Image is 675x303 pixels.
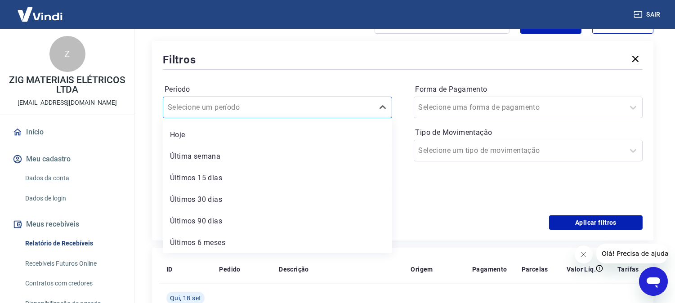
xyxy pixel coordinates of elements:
[549,215,643,230] button: Aplicar filtros
[163,169,392,187] div: Últimos 15 dias
[596,244,668,263] iframe: Mensagem da empresa
[472,265,507,274] p: Pagamento
[163,191,392,209] div: Últimos 30 dias
[639,267,668,296] iframe: Botão para abrir a janela de mensagens
[632,6,664,23] button: Sair
[522,265,548,274] p: Parcelas
[11,214,124,234] button: Meus recebíveis
[279,265,309,274] p: Descrição
[166,265,173,274] p: ID
[163,147,392,165] div: Última semana
[163,53,196,67] h5: Filtros
[11,0,69,28] img: Vindi
[219,265,240,274] p: Pedido
[416,84,641,95] label: Forma de Pagamento
[22,274,124,293] a: Contratos com credores
[170,294,201,303] span: Qui, 18 set
[22,169,124,187] a: Dados da conta
[617,265,639,274] p: Tarifas
[163,212,392,230] div: Últimos 90 dias
[18,98,117,107] p: [EMAIL_ADDRESS][DOMAIN_NAME]
[567,265,596,274] p: Valor Líq.
[163,234,392,252] div: Últimos 6 meses
[11,149,124,169] button: Meu cadastro
[416,127,641,138] label: Tipo de Movimentação
[49,36,85,72] div: Z
[22,254,124,273] a: Recebíveis Futuros Online
[7,76,127,94] p: ZIG MATERIAIS ELÉTRICOS LTDA
[165,84,390,95] label: Período
[5,6,76,13] span: Olá! Precisa de ajuda?
[411,265,433,274] p: Origem
[575,245,593,263] iframe: Fechar mensagem
[163,126,392,144] div: Hoje
[22,234,124,253] a: Relatório de Recebíveis
[22,189,124,208] a: Dados de login
[11,122,124,142] a: Início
